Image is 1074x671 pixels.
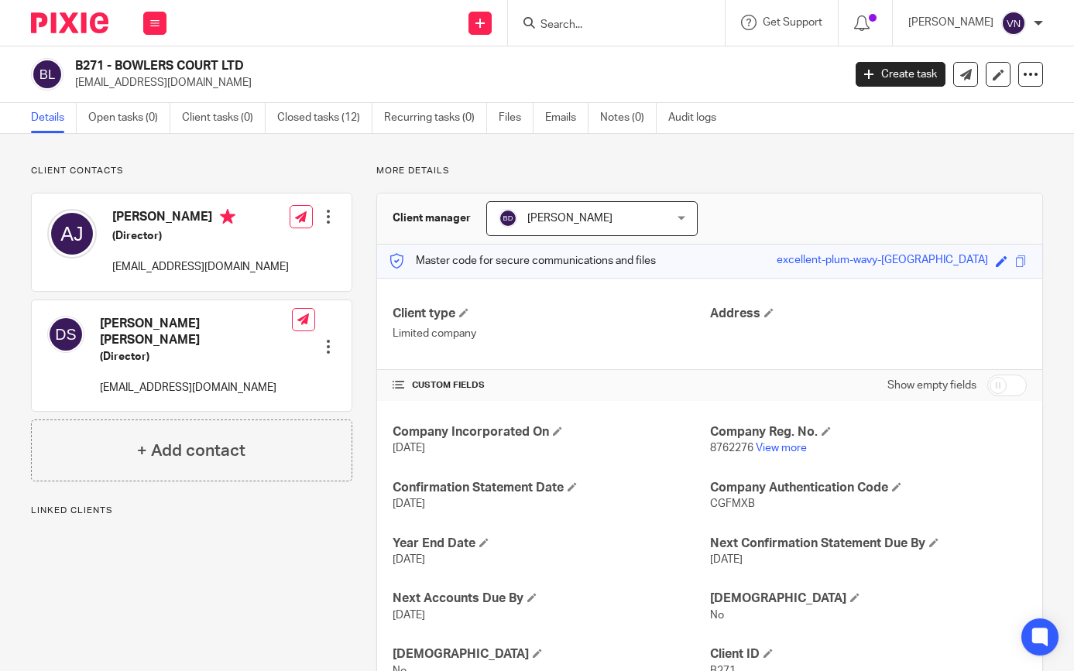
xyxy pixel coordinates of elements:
p: Client contacts [31,165,352,177]
a: Closed tasks (12) [277,103,372,133]
p: Master code for secure communications and files [389,253,656,269]
h4: [PERSON_NAME] [112,209,289,228]
p: Linked clients [31,505,352,517]
h4: Confirmation Statement Date [393,480,709,496]
h4: CUSTOM FIELDS [393,379,709,392]
p: [PERSON_NAME] [908,15,993,30]
span: CGFMXB [710,498,755,509]
img: svg%3E [1001,11,1026,36]
h2: B271 - BOWLERS COURT LTD [75,58,681,74]
img: svg%3E [47,209,97,258]
h4: Client type [393,306,709,322]
span: [DATE] [393,498,425,509]
span: [DATE] [393,443,425,454]
a: View more [756,443,807,454]
a: Recurring tasks (0) [384,103,487,133]
a: Files [499,103,534,133]
span: Get Support [763,17,822,28]
div: excellent-plum-wavy-[GEOGRAPHIC_DATA] [777,252,988,270]
h4: Company Authentication Code [710,480,1027,496]
a: Notes (0) [600,103,657,133]
a: Client tasks (0) [182,103,266,133]
h3: Client manager [393,211,471,226]
h4: Client ID [710,646,1027,662]
span: [PERSON_NAME] [527,213,612,224]
h4: + Add contact [137,439,245,463]
span: [DATE] [393,554,425,565]
span: [DATE] [710,554,743,565]
i: Primary [220,209,235,224]
span: [DATE] [393,610,425,621]
a: Audit logs [668,103,728,133]
p: [EMAIL_ADDRESS][DOMAIN_NAME] [75,75,832,91]
h4: Next Confirmation Statement Due By [710,536,1027,552]
h4: [DEMOGRAPHIC_DATA] [393,646,709,662]
p: [EMAIL_ADDRESS][DOMAIN_NAME] [100,380,292,395]
h4: [PERSON_NAME] [PERSON_NAME] [100,316,292,349]
h4: [DEMOGRAPHIC_DATA] [710,591,1027,607]
p: Limited company [393,326,709,341]
h4: Address [710,306,1027,322]
a: Create task [856,62,945,87]
h4: Company Incorporated On [393,424,709,440]
img: Pixie [31,12,108,33]
input: Search [539,19,678,33]
label: Show empty fields [887,378,976,393]
h4: Next Accounts Due By [393,591,709,607]
img: svg%3E [47,316,84,353]
h5: (Director) [112,228,289,244]
h4: Year End Date [393,536,709,552]
a: Open tasks (0) [88,103,170,133]
img: svg%3E [499,209,517,228]
p: More details [376,165,1043,177]
img: svg%3E [31,58,63,91]
p: [EMAIL_ADDRESS][DOMAIN_NAME] [112,259,289,275]
h5: (Director) [100,349,292,365]
h4: Company Reg. No. [710,424,1027,440]
span: 8762276 [710,443,753,454]
span: No [710,610,724,621]
a: Details [31,103,77,133]
a: Emails [545,103,588,133]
